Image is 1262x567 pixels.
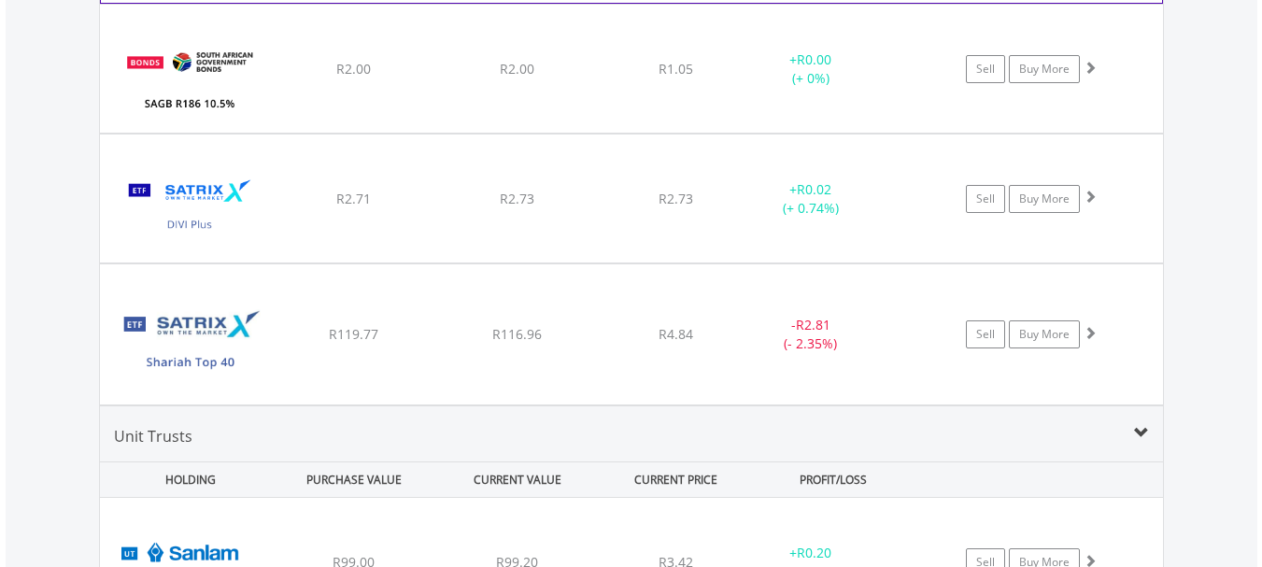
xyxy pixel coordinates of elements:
[492,325,542,343] span: R116.96
[109,158,270,258] img: TFSA.STXDIV.png
[966,55,1005,83] a: Sell
[797,180,831,198] span: R0.02
[659,60,693,78] span: R1.05
[966,185,1005,213] a: Sell
[438,462,598,497] div: CURRENT VALUE
[741,180,882,218] div: + (+ 0.74%)
[109,288,270,400] img: TFSA.STXSHA.png
[1009,55,1080,83] a: Buy More
[741,50,882,88] div: + (+ 0%)
[966,320,1005,348] a: Sell
[1009,320,1080,348] a: Buy More
[601,462,749,497] div: CURRENT PRICE
[741,316,882,353] div: - (- 2.35%)
[797,50,831,68] span: R0.00
[1009,185,1080,213] a: Buy More
[275,462,434,497] div: PURCHASE VALUE
[797,544,831,561] span: R0.20
[109,28,270,128] img: TFSA.ZA.R186.png
[754,462,914,497] div: PROFIT/LOSS
[796,316,830,333] span: R2.81
[500,60,534,78] span: R2.00
[336,60,371,78] span: R2.00
[659,325,693,343] span: R4.84
[329,325,378,343] span: R119.77
[500,190,534,207] span: R2.73
[101,462,271,497] div: HOLDING
[659,190,693,207] span: R2.73
[336,190,371,207] span: R2.71
[114,426,192,447] span: Unit Trusts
